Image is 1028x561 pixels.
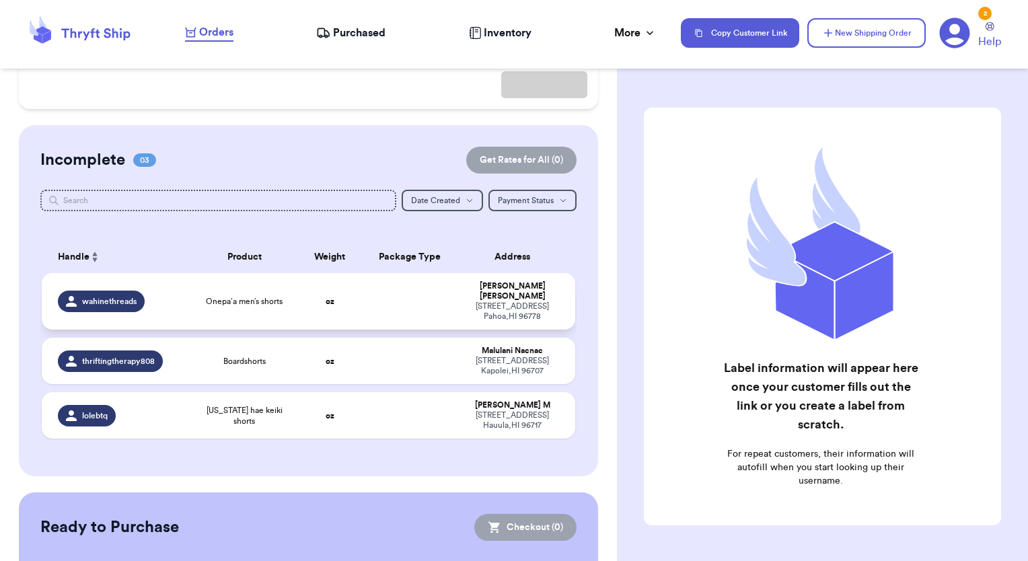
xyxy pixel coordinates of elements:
span: lolebtq [82,410,108,421]
button: Payment Status [488,190,577,211]
span: Onepa’a men’s shorts [206,296,283,307]
strong: oz [326,297,334,305]
div: [STREET_ADDRESS] Kapolei , HI 96707 [466,356,560,376]
span: Help [978,34,1001,50]
span: wahinethreads [82,296,137,307]
div: Malulani Nacnac [466,346,560,356]
div: More [614,25,657,41]
button: Date Created [402,190,483,211]
button: Copy Customer Link [681,18,799,48]
button: Get Rates for All (0) [466,147,577,174]
th: Weight [298,241,362,273]
th: Address [458,241,576,273]
span: Purchased [333,25,385,41]
span: Orders [199,24,233,40]
strong: oz [326,412,334,420]
div: [STREET_ADDRESS] Pahoa , HI 96778 [466,301,560,322]
p: For repeat customers, their information will autofill when you start looking up their username. [721,447,921,488]
input: Search [40,190,397,211]
a: Inventory [469,25,531,41]
span: thriftingtherapy808 [82,356,155,367]
span: Payment Status [498,196,554,204]
div: [PERSON_NAME] M [466,400,560,410]
a: Help [978,22,1001,50]
th: Product [191,241,298,273]
div: [STREET_ADDRESS] Hauula , HI 96717 [466,410,560,431]
span: Date Created [411,196,460,204]
span: [US_STATE] hae keiki shorts [199,405,290,426]
span: Handle [58,250,89,264]
a: Orders [185,24,233,42]
button: New Shipping Order [807,18,926,48]
h2: Ready to Purchase [40,517,179,538]
span: Boardshorts [223,356,266,367]
button: Checkout (0) [474,514,577,541]
a: 2 [939,17,970,48]
th: Package Type [362,241,458,273]
strong: oz [326,357,334,365]
button: Sort ascending [89,249,100,265]
a: Purchased [316,25,385,41]
span: Inventory [484,25,531,41]
span: 03 [133,153,156,167]
h2: Incomplete [40,149,125,171]
div: 2 [978,7,992,20]
h2: Label information will appear here once your customer fills out the link or you create a label fr... [721,359,921,434]
div: [PERSON_NAME] [PERSON_NAME] [466,281,560,301]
